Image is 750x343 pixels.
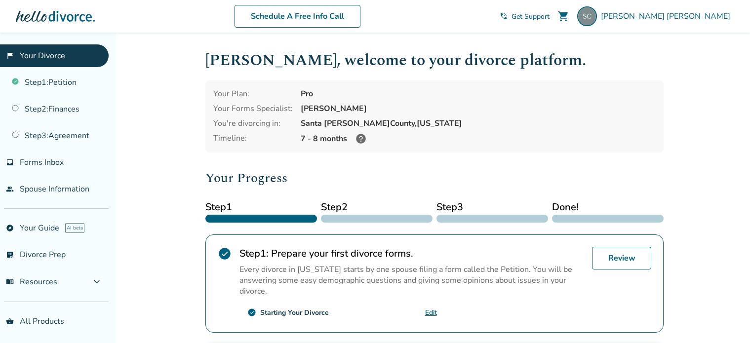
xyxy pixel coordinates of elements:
[592,247,651,269] a: Review
[321,200,433,215] span: Step 2
[218,247,232,261] span: check_circle
[247,308,256,317] span: check_circle
[701,296,750,343] iframe: Chat Widget
[577,6,597,26] img: shwetha001@gmail.com
[239,247,584,260] h2: Prepare your first divorce forms.
[239,247,269,260] strong: Step 1 :
[65,223,84,233] span: AI beta
[6,278,14,286] span: menu_book
[512,12,550,21] span: Get Support
[213,118,293,129] div: You're divorcing in:
[436,200,548,215] span: Step 3
[552,200,664,215] span: Done!
[235,5,360,28] a: Schedule A Free Info Call
[6,185,14,193] span: people
[205,200,317,215] span: Step 1
[205,48,664,73] h1: [PERSON_NAME] , welcome to your divorce platform.
[213,103,293,114] div: Your Forms Specialist:
[425,308,437,317] a: Edit
[301,118,656,129] div: Santa [PERSON_NAME] County, [US_STATE]
[6,52,14,60] span: flag_2
[6,251,14,259] span: list_alt_check
[301,88,656,99] div: Pro
[301,103,656,114] div: [PERSON_NAME]
[20,157,64,168] span: Forms Inbox
[6,158,14,166] span: inbox
[601,11,734,22] span: [PERSON_NAME] [PERSON_NAME]
[91,276,103,288] span: expand_more
[557,10,569,22] span: shopping_cart
[6,224,14,232] span: explore
[239,264,584,297] p: Every divorce in [US_STATE] starts by one spouse filing a form called the Petition. You will be a...
[500,12,508,20] span: phone_in_talk
[500,12,550,21] a: phone_in_talkGet Support
[260,308,329,317] div: Starting Your Divorce
[6,317,14,325] span: shopping_basket
[301,133,656,145] div: 7 - 8 months
[213,133,293,145] div: Timeline:
[6,276,57,287] span: Resources
[205,168,664,188] h2: Your Progress
[213,88,293,99] div: Your Plan:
